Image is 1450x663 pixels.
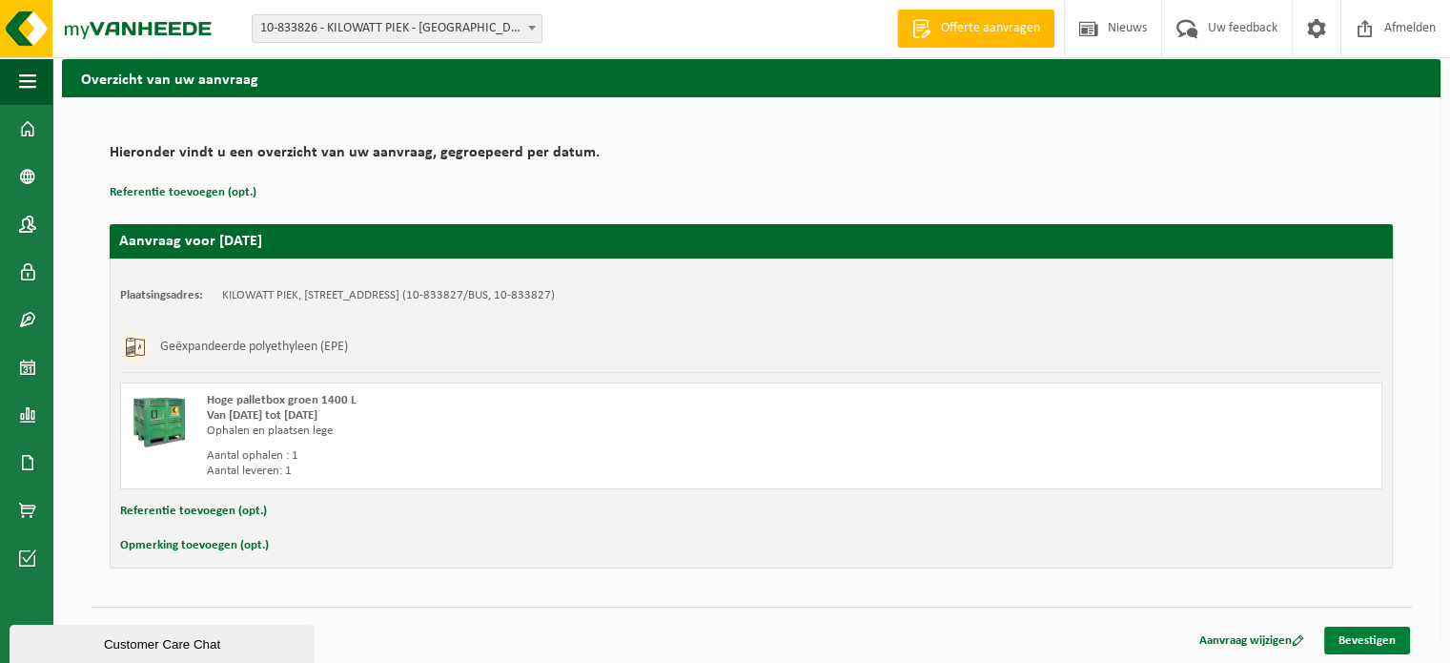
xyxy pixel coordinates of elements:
[10,621,318,663] iframe: chat widget
[897,10,1054,48] a: Offerte aanvragen
[207,409,317,422] strong: Van [DATE] tot [DATE]
[253,15,541,42] span: 10-833826 - KILOWATT PIEK - OOSTDUINKERKE
[120,499,267,524] button: Referentie toevoegen (opt.)
[1324,627,1410,654] a: Bevestigen
[207,394,357,406] span: Hoge palletbox groen 1400 L
[62,59,1440,96] h2: Overzicht van uw aanvraag
[120,533,269,558] button: Opmerking toevoegen (opt.)
[207,464,827,479] div: Aantal leveren: 1
[119,234,262,249] strong: Aanvraag voor [DATE]
[131,393,188,450] img: PB-HB-1400-HPE-GN-01.png
[1185,627,1318,654] a: Aanvraag wijzigen
[110,145,1393,171] h2: Hieronder vindt u een overzicht van uw aanvraag, gegroepeerd per datum.
[222,288,555,303] td: KILOWATT PIEK, [STREET_ADDRESS] (10-833827/BUS, 10-833827)
[207,448,827,464] div: Aantal ophalen : 1
[110,180,256,205] button: Referentie toevoegen (opt.)
[120,289,203,301] strong: Plaatsingsadres:
[252,14,542,43] span: 10-833826 - KILOWATT PIEK - OOSTDUINKERKE
[936,19,1045,38] span: Offerte aanvragen
[160,332,348,363] h3: Geëxpandeerde polyethyleen (EPE)
[207,424,827,439] div: Ophalen en plaatsen lege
